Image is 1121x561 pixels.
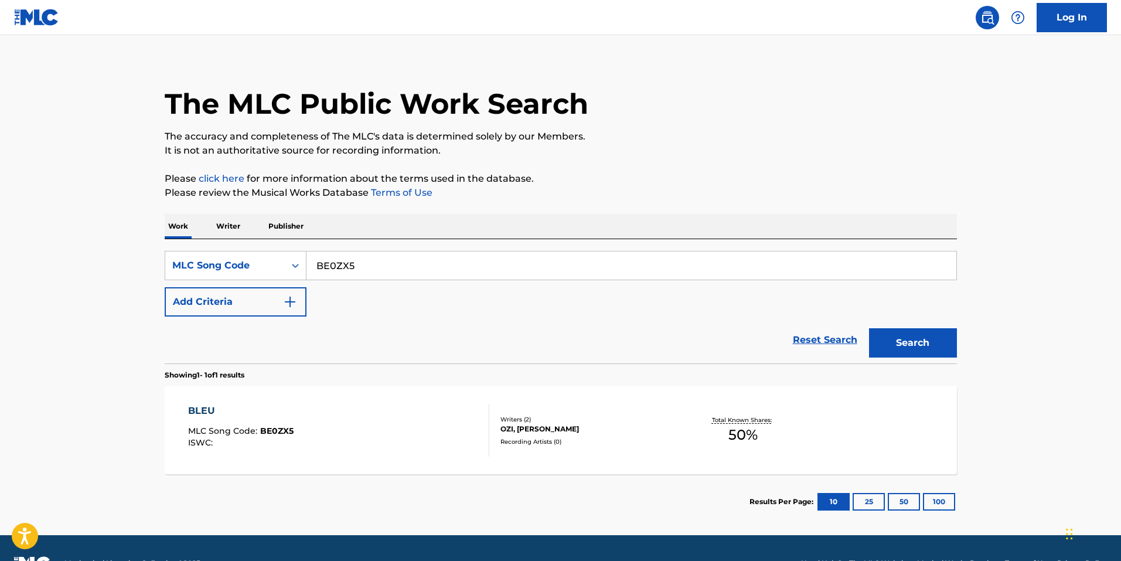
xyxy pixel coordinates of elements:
div: MLC Song Code [172,259,278,273]
p: Please review the Musical Works Database [165,186,957,200]
img: 9d2ae6d4665cec9f34b9.svg [283,295,297,309]
div: BLEU [188,404,294,418]
div: Help [1006,6,1030,29]
a: Reset Search [787,327,863,353]
button: 25 [853,493,885,511]
img: search [980,11,994,25]
p: Work [165,214,192,239]
button: 50 [888,493,920,511]
button: Add Criteria [165,287,306,317]
span: 50 % [728,424,758,446]
div: OZI, [PERSON_NAME] [500,424,677,434]
p: Results Per Page: [749,497,816,507]
button: Search [869,328,957,358]
iframe: Chat Widget [1062,505,1121,561]
span: MLC Song Code : [188,426,260,436]
span: BE0ZX5 [260,426,294,436]
a: Log In [1037,3,1107,32]
a: Public Search [976,6,999,29]
a: click here [199,173,244,184]
p: It is not an authoritative source for recording information. [165,144,957,158]
button: 100 [923,493,955,511]
h1: The MLC Public Work Search [165,86,588,121]
img: help [1011,11,1025,25]
img: MLC Logo [14,9,59,26]
p: Please for more information about the terms used in the database. [165,172,957,186]
a: BLEUMLC Song Code:BE0ZX5ISWC:Writers (2)OZI, [PERSON_NAME]Recording Artists (0)Total Known Shares... [165,386,957,474]
form: Search Form [165,251,957,363]
p: Total Known Shares: [712,416,775,424]
span: ISWC : [188,437,216,448]
p: Publisher [265,214,307,239]
div: Writers ( 2 ) [500,415,677,424]
button: 10 [817,493,850,511]
p: Showing 1 - 1 of 1 results [165,370,244,380]
p: Writer [213,214,244,239]
a: Terms of Use [369,187,432,198]
p: The accuracy and completeness of The MLC's data is determined solely by our Members. [165,130,957,144]
div: Recording Artists ( 0 ) [500,437,677,446]
div: Drag [1066,516,1073,552]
